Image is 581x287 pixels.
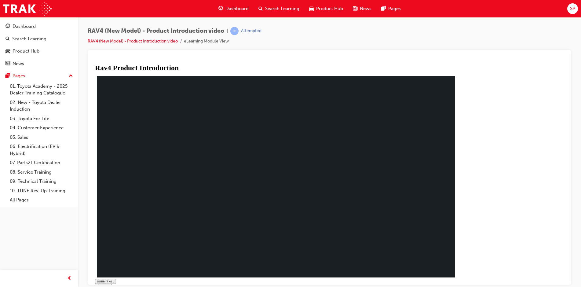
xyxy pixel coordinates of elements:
span: guage-icon [5,24,10,29]
button: Pages [2,70,75,82]
span: pages-icon [381,5,386,13]
span: search-icon [258,5,263,13]
div: Attempted [241,28,261,34]
span: search-icon [5,36,10,42]
span: Pages [388,5,401,12]
a: Product Hub [2,46,75,57]
div: Search Learning [12,35,46,42]
span: News [360,5,371,12]
div: News [13,60,24,67]
span: learningRecordVerb_ATTEMPT-icon [230,27,239,35]
a: 09. Technical Training [7,177,75,186]
span: car-icon [5,49,10,54]
a: car-iconProduct Hub [304,2,348,15]
a: pages-iconPages [376,2,406,15]
span: car-icon [309,5,314,13]
span: RAV4 (New Model) - Product Introduction video [88,28,224,35]
a: 05. Sales [7,133,75,142]
span: pages-icon [5,73,10,79]
button: DashboardSearch LearningProduct HubNews [2,20,75,70]
a: 10. TUNE Rev-Up Training [7,186,75,196]
a: All Pages [7,195,75,205]
button: SP [567,3,578,14]
div: Pages [13,72,25,79]
a: 06. Electrification (EV & Hybrid) [7,142,75,158]
span: guage-icon [218,5,223,13]
a: Dashboard [2,21,75,32]
a: RAV4 (New Model) - Product Introduction video [88,39,178,44]
span: Search Learning [265,5,299,12]
span: news-icon [353,5,357,13]
span: Dashboard [225,5,249,12]
a: 03. Toyota For Life [7,114,75,123]
span: SP [570,5,575,12]
div: Dashboard [13,23,36,30]
a: guage-iconDashboard [214,2,254,15]
img: Trak [3,2,52,16]
span: news-icon [5,61,10,67]
span: | [227,28,228,35]
a: 04. Customer Experience [7,123,75,133]
a: news-iconNews [348,2,376,15]
a: Search Learning [2,33,75,45]
a: 01. Toyota Academy - 2025 Dealer Training Catalogue [7,82,75,98]
span: Product Hub [316,5,343,12]
a: search-iconSearch Learning [254,2,304,15]
div: Product Hub [13,48,39,55]
span: prev-icon [67,275,72,282]
span: up-icon [69,72,73,80]
a: News [2,58,75,69]
a: 02. New - Toyota Dealer Induction [7,98,75,114]
li: eLearning Module View [184,38,229,45]
a: 07. Parts21 Certification [7,158,75,167]
a: 08. Service Training [7,167,75,177]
